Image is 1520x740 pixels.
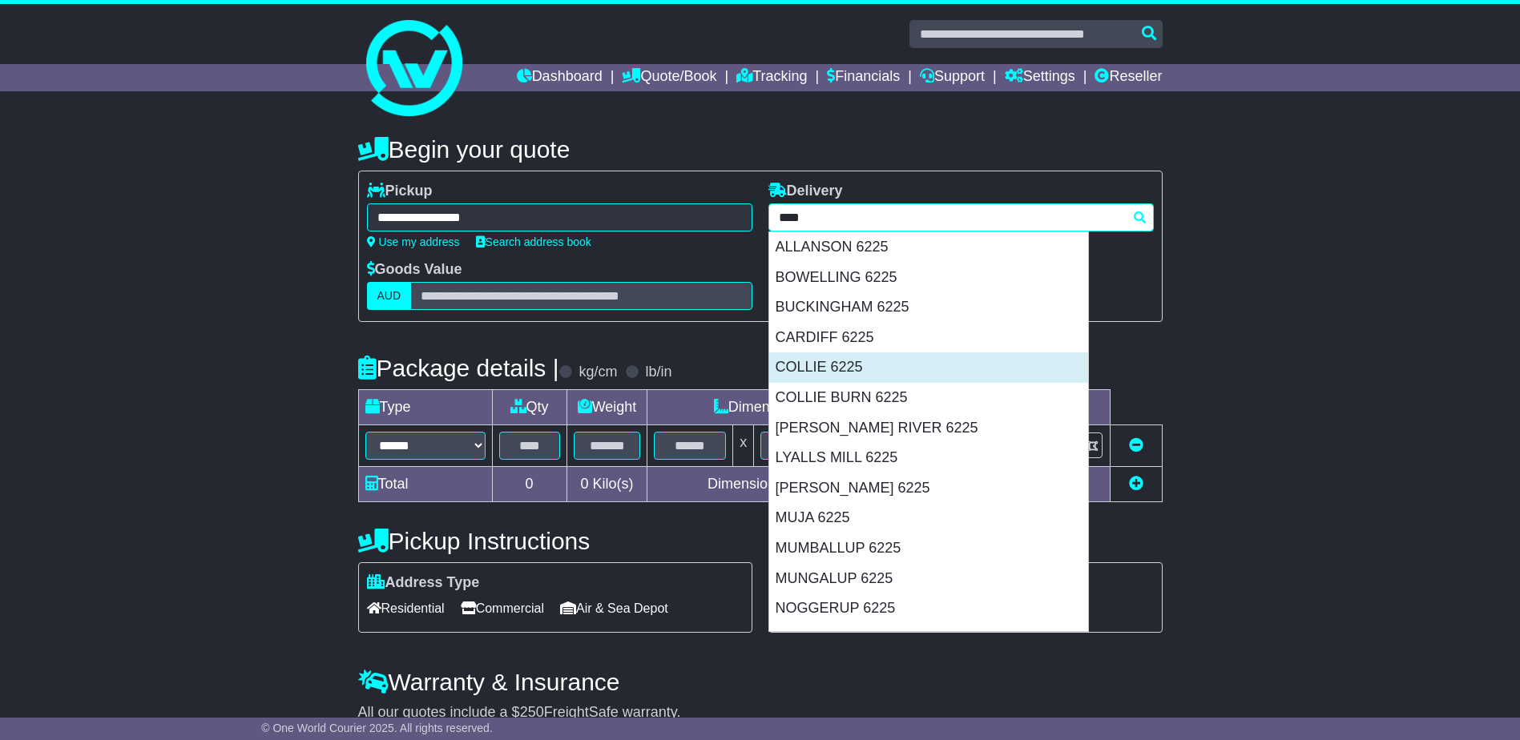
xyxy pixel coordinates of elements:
typeahead: Please provide city [768,203,1154,231]
div: [PERSON_NAME] RIVER 6225 [769,413,1088,444]
div: [PERSON_NAME] 6225 [769,624,1088,654]
td: Qty [492,390,566,425]
span: 0 [580,476,588,492]
span: Commercial [461,596,544,621]
div: MUJA 6225 [769,503,1088,533]
a: Reseller [1095,64,1162,91]
label: Address Type [367,574,480,592]
td: Dimensions (L x W x H) [647,390,945,425]
label: lb/in [645,364,671,381]
a: Use my address [367,235,460,248]
h4: Package details | [358,355,559,381]
label: kg/cm [579,364,617,381]
div: BOWELLING 6225 [769,263,1088,293]
span: © One World Courier 2025. All rights reserved. [261,722,493,734]
div: LYALLS MILL 6225 [769,443,1088,473]
div: NOGGERUP 6225 [769,593,1088,624]
div: [PERSON_NAME] 6225 [769,473,1088,504]
span: Residential [367,596,445,621]
a: Add new item [1129,476,1143,492]
h4: Begin your quote [358,136,1163,163]
td: Type [358,390,492,425]
h4: Warranty & Insurance [358,669,1163,695]
div: COLLIE 6225 [769,352,1088,383]
div: CARDIFF 6225 [769,323,1088,353]
div: MUMBALLUP 6225 [769,533,1088,564]
td: Weight [566,390,647,425]
a: Support [920,64,985,91]
span: Air & Sea Depot [560,596,668,621]
a: Quote/Book [622,64,716,91]
span: 250 [520,704,544,720]
td: 0 [492,467,566,502]
div: ALLANSON 6225 [769,232,1088,263]
td: Kilo(s) [566,467,647,502]
td: Dimensions in Centimetre(s) [647,467,945,502]
div: MUNGALUP 6225 [769,564,1088,594]
h4: Pickup Instructions [358,528,752,554]
label: AUD [367,282,412,310]
a: Search address book [476,235,591,248]
div: BUCKINGHAM 6225 [769,292,1088,323]
a: Tracking [736,64,807,91]
a: Settings [1005,64,1075,91]
label: Pickup [367,183,433,200]
td: Total [358,467,492,502]
td: x [733,425,754,467]
label: Goods Value [367,261,462,279]
label: Delivery [768,183,843,200]
a: Dashboard [517,64,603,91]
div: All our quotes include a $ FreightSafe warranty. [358,704,1163,722]
a: Remove this item [1129,437,1143,453]
div: COLLIE BURN 6225 [769,383,1088,413]
a: Financials [827,64,900,91]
